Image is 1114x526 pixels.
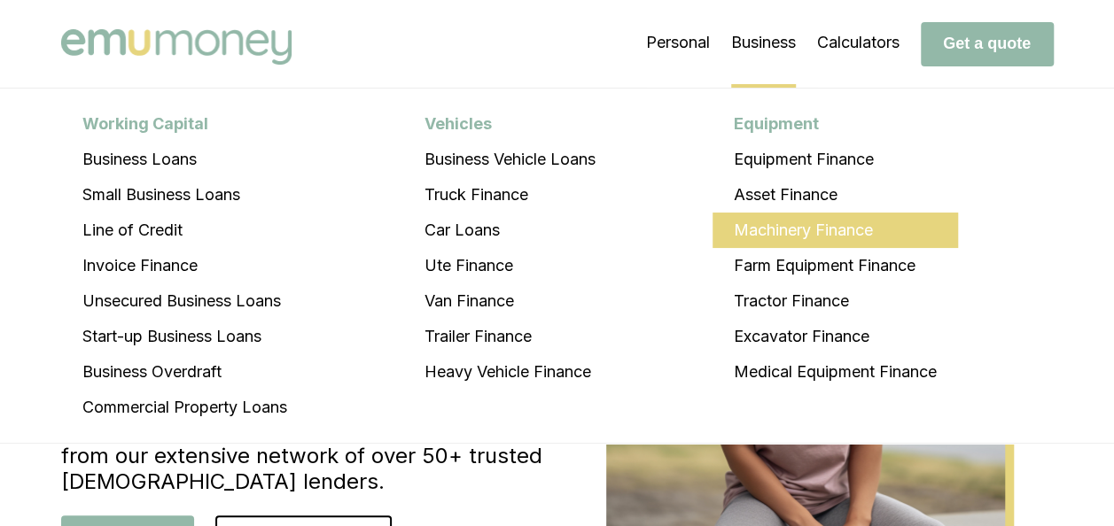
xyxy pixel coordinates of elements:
[713,142,958,177] a: Equipment Finance
[403,248,617,283] a: Ute Finance
[61,390,308,425] a: Commercial Property Loans
[61,417,557,494] h4: Discover the perfect loan tailored to your needs from our extensive network of over 50+ trusted [...
[61,106,308,142] div: Working Capital
[921,34,1054,52] a: Get a quote
[713,283,958,319] a: Tractor Finance
[61,354,308,390] a: Business Overdraft
[403,142,617,177] a: Business Vehicle Loans
[713,106,958,142] div: Equipment
[403,213,617,248] a: Car Loans
[61,29,292,65] img: Emu Money logo
[61,177,308,213] a: Small Business Loans
[403,106,617,142] div: Vehicles
[61,319,308,354] a: Start-up Business Loans
[61,283,308,319] a: Unsecured Business Loans
[61,142,308,177] a: Business Loans
[713,213,958,248] a: Machinery Finance
[61,213,308,248] a: Line of Credit
[713,177,958,213] a: Asset Finance
[713,354,958,390] a: Medical Equipment Finance
[61,248,308,283] a: Invoice Finance
[713,319,958,354] a: Excavator Finance
[403,283,617,319] a: Van Finance
[403,319,617,354] a: Trailer Finance
[713,248,958,283] a: Farm Equipment Finance
[403,177,617,213] a: Truck Finance
[403,354,617,390] a: Heavy Vehicle Finance
[921,22,1054,66] button: Get a quote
